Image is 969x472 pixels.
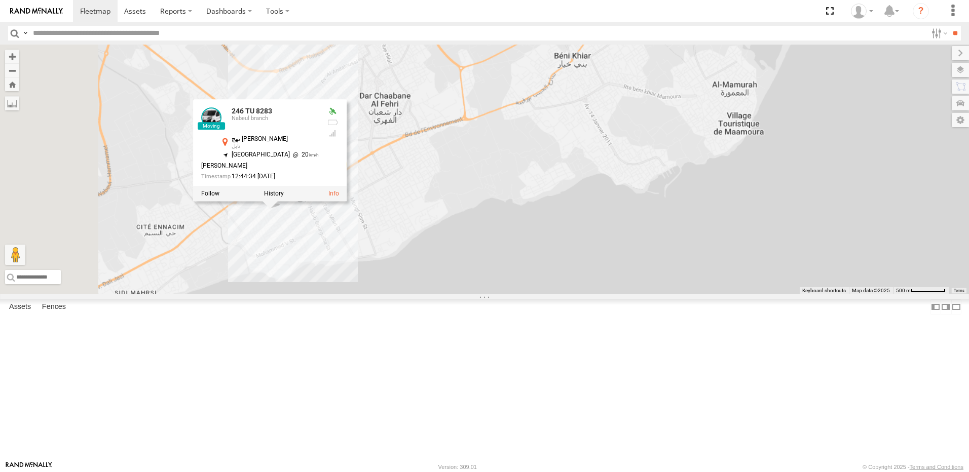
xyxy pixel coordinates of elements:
div: Nejah Benkhalifa [847,4,877,19]
div: GSM Signal = 4 [327,129,339,137]
a: Visit our Website [6,462,52,472]
div: نهج [PERSON_NAME] [232,136,319,142]
div: © Copyright 2025 - [863,464,963,470]
a: View Asset Details [201,107,221,128]
label: Hide Summary Table [951,299,961,314]
label: Search Filter Options [927,26,949,41]
button: Zoom in [5,50,19,63]
label: Fences [37,300,71,314]
a: 246 TU 8283 [232,107,272,115]
label: Map Settings [952,113,969,127]
div: [PERSON_NAME] [201,163,319,169]
label: Assets [4,300,36,314]
i: ? [913,3,929,19]
button: Zoom Home [5,77,19,91]
a: Terms and Conditions [910,464,963,470]
div: Valid GPS Fix [327,107,339,115]
div: No battery health information received from this device. [327,119,339,127]
label: Measure [5,96,19,110]
a: View Asset Details [328,190,339,197]
span: 20 [290,151,319,158]
button: Map Scale: 500 m per 65 pixels [893,287,949,294]
button: Drag Pegman onto the map to open Street View [5,245,25,265]
label: Realtime tracking of Asset [201,190,219,197]
span: 500 m [896,288,911,293]
span: [GEOGRAPHIC_DATA] [232,151,290,158]
label: Dock Summary Table to the Left [930,299,941,314]
a: Terms (opens in new tab) [954,289,964,293]
button: Keyboard shortcuts [802,287,846,294]
img: rand-logo.svg [10,8,63,15]
div: Date/time of location update [201,173,319,180]
div: Version: 309.01 [438,464,477,470]
div: نابل [232,143,319,149]
label: Dock Summary Table to the Right [941,299,951,314]
label: Search Query [21,26,29,41]
div: Nabeul branch [232,115,319,122]
span: Map data ©2025 [852,288,890,293]
button: Zoom out [5,63,19,77]
label: View Asset History [264,190,284,197]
